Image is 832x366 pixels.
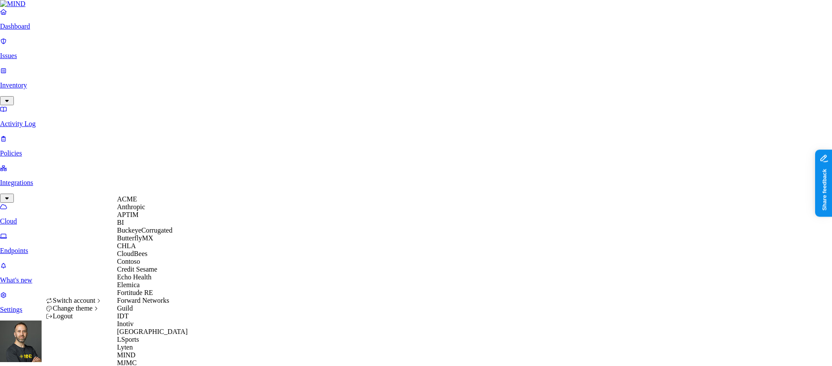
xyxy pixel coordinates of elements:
span: ButterflyMX [117,234,153,242]
span: Lyten [117,343,133,351]
span: Echo Health [117,273,152,281]
span: ACME [117,195,137,203]
span: Elemica [117,281,140,288]
span: BuckeyeCorrugated [117,227,172,234]
span: Guild [117,304,133,312]
span: Contoso [117,258,140,265]
span: IDT [117,312,129,320]
span: APTIM [117,211,139,218]
span: BI [117,219,124,226]
div: Logout [46,312,103,320]
span: Forward Networks [117,297,169,304]
span: Inotiv [117,320,133,327]
span: Switch account [53,297,95,304]
span: MIND [117,351,136,359]
span: [GEOGRAPHIC_DATA] [117,328,188,335]
span: Change theme [53,304,93,312]
span: Anthropic [117,203,145,211]
span: CloudBees [117,250,147,257]
span: Credit Sesame [117,266,157,273]
span: Fortitude RE [117,289,153,296]
span: CHLA [117,242,136,249]
span: LSports [117,336,139,343]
